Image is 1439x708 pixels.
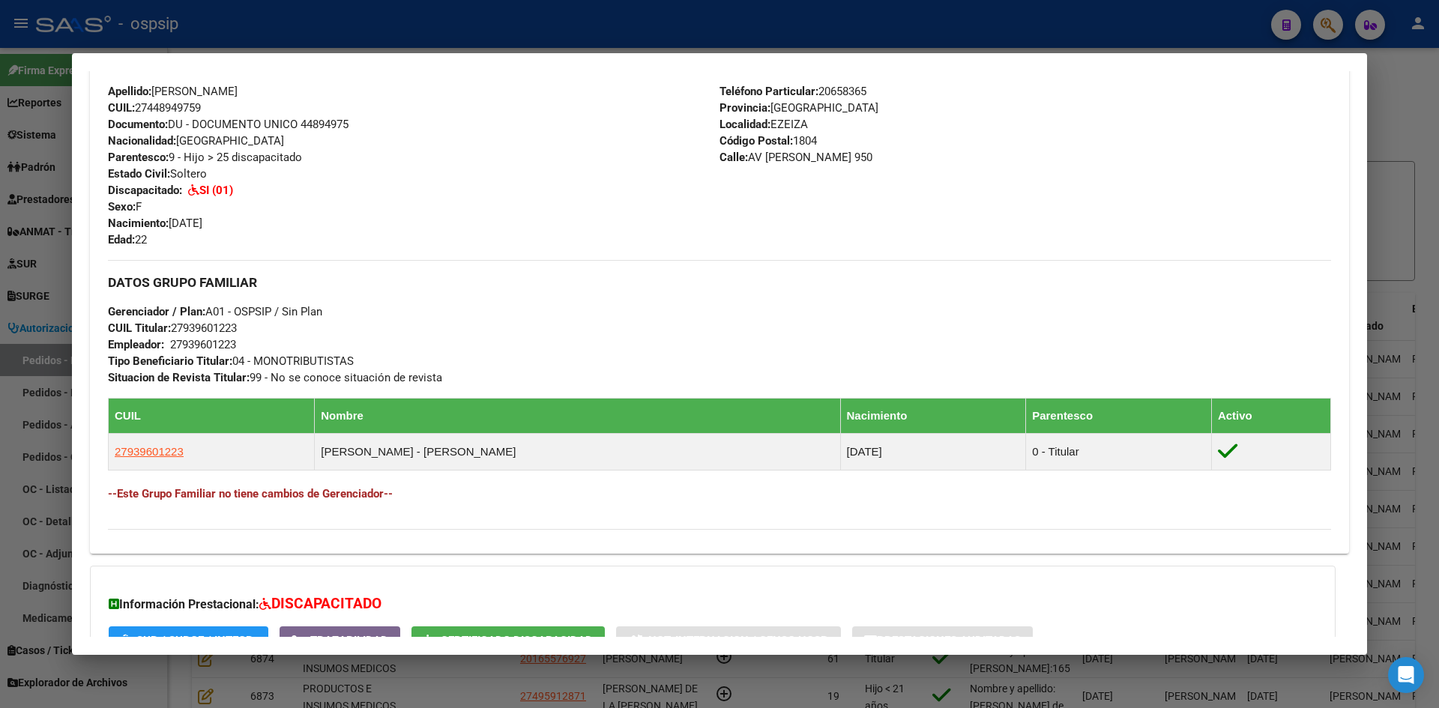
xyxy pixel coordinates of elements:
h3: Información Prestacional: [109,593,1317,615]
strong: Empleador: [108,338,164,351]
span: Trazabilidad [310,634,388,647]
th: Parentesco [1026,399,1212,434]
span: [DATE] [108,217,202,230]
span: SUR / SURGE / INTEGR. [136,634,256,647]
strong: Edad: [108,233,135,246]
span: [GEOGRAPHIC_DATA] [108,134,284,148]
strong: CUIL Titular: [108,321,171,335]
strong: SI (01) [199,184,233,197]
span: [PERSON_NAME] [108,85,238,98]
span: AV [PERSON_NAME] 950 [719,151,872,164]
span: 1804 [719,134,817,148]
strong: Parentesco: [108,151,169,164]
span: DU - DOCUMENTO UNICO 44894975 [108,118,349,131]
strong: Localidad: [719,118,770,131]
button: SUR / SURGE / INTEGR. [109,626,268,654]
span: DISCAPACITADO [271,595,381,612]
span: 27939601223 [115,445,184,458]
th: CUIL [109,399,315,434]
button: Trazabilidad [280,626,400,654]
strong: Documento: [108,118,168,131]
strong: Discapacitado: [108,184,182,197]
strong: Provincia: [719,101,770,115]
span: 27448949759 [108,101,201,115]
h4: --Este Grupo Familiar no tiene cambios de Gerenciador-- [108,485,1331,502]
div: 27939601223 [170,336,236,353]
div: Open Intercom Messenger [1388,657,1424,693]
span: 20658365 [719,85,866,98]
button: Certificado Discapacidad [411,626,605,654]
span: Certificado Discapacidad [441,634,593,647]
th: Activo [1211,399,1330,434]
td: 0 - Titular [1026,434,1212,471]
strong: Nacionalidad: [108,134,176,148]
span: Prestaciones Auditadas [877,634,1021,647]
td: [DATE] [840,434,1026,471]
td: [PERSON_NAME] - [PERSON_NAME] [315,434,840,471]
button: Prestaciones Auditadas [852,626,1033,654]
th: Nacimiento [840,399,1026,434]
strong: Teléfono Particular: [719,85,818,98]
span: 27939601223 [108,321,237,335]
span: 99 - No se conoce situación de revista [108,371,442,384]
strong: Apellido: [108,85,151,98]
strong: Estado Civil: [108,167,170,181]
span: 22 [108,233,147,246]
strong: CUIL: [108,101,135,115]
strong: Gerenciador / Plan: [108,305,205,318]
span: Soltero [108,167,207,181]
button: Not. Internacion / Censo Hosp. [616,626,841,654]
strong: Calle: [719,151,748,164]
strong: Código Postal: [719,134,793,148]
strong: Tipo Beneficiario Titular: [108,354,232,368]
strong: Sexo: [108,200,136,214]
strong: Nacimiento: [108,217,169,230]
span: 9 - Hijo > 25 discapacitado [108,151,302,164]
span: 04 - MONOTRIBUTISTAS [108,354,354,368]
th: Nombre [315,399,840,434]
span: F [108,200,142,214]
span: [GEOGRAPHIC_DATA] [719,101,878,115]
span: A01 - OSPSIP / Sin Plan [108,305,322,318]
h3: DATOS GRUPO FAMILIAR [108,274,1331,291]
span: EZEIZA [719,118,808,131]
span: Not. Internacion / Censo Hosp. [648,634,829,647]
strong: Situacion de Revista Titular: [108,371,250,384]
